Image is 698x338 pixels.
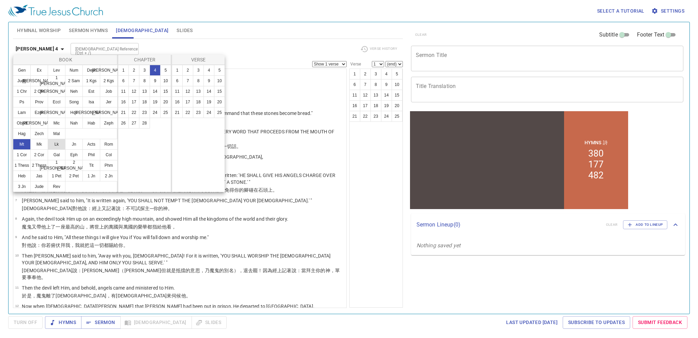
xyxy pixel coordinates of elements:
button: 3 Jn [13,181,31,192]
button: 12 [182,86,193,97]
button: 6 [172,75,183,86]
button: Mic [48,118,65,129]
p: Verse [173,56,223,63]
button: Prov [30,97,48,107]
button: 1 Pet [48,171,65,181]
button: Eph [65,149,83,160]
button: 20 [214,97,225,107]
button: Jer [100,97,118,107]
button: Rev [48,181,65,192]
button: 1 Kgs [82,75,100,86]
button: 9 [203,75,214,86]
button: 16 [118,97,129,107]
button: 3 [193,65,204,76]
button: Est [82,86,100,97]
button: 2 Cor [30,149,48,160]
button: Ex [30,65,48,76]
button: Jas [30,171,48,181]
button: [PERSON_NAME] [100,65,118,76]
button: Acts [82,139,100,150]
button: 1 [118,65,129,76]
button: 2 Chr [30,86,48,97]
button: 1 [172,65,183,76]
button: Phm [100,160,118,171]
button: Hos [65,107,83,118]
button: 10 [160,75,171,86]
button: [PERSON_NAME] [48,107,65,118]
button: Obad [13,118,31,129]
button: Job [100,86,118,97]
button: 25 [160,107,171,118]
button: Phil [82,149,100,160]
li: 177 [180,49,195,60]
li: 380 [180,39,195,49]
button: Hab [82,118,100,129]
button: 27 [128,118,139,129]
button: 6 [118,75,129,86]
button: 1 Chr [13,86,31,97]
button: Hag [13,128,31,139]
button: 24 [203,107,214,118]
button: 4 [150,65,161,76]
button: Jude [30,181,48,192]
button: Judg [13,75,31,86]
button: 5 [160,65,171,76]
button: Nah [65,118,83,129]
button: Neh [65,86,83,97]
button: 9 [150,75,161,86]
button: [PERSON_NAME] [30,118,48,129]
button: 2 Kgs [100,75,118,86]
li: 482 [180,60,195,71]
button: 22 [128,107,139,118]
button: 1 Thess [13,160,31,171]
button: Mal [48,128,65,139]
button: 13 [193,86,204,97]
button: Isa [82,97,100,107]
button: 1 Jn [82,171,100,181]
button: 25 [214,107,225,118]
button: 19 [150,97,161,107]
button: Lev [48,65,65,76]
button: Song [65,97,83,107]
button: 19 [203,97,214,107]
button: 2 [PERSON_NAME] [65,160,83,171]
button: Deut [82,65,100,76]
button: 18 [139,97,150,107]
button: 26 [118,118,129,129]
button: 17 [182,97,193,107]
button: 2 Sam [65,75,83,86]
button: Mt [13,139,31,150]
button: 21 [118,107,129,118]
button: [PERSON_NAME] [48,86,65,97]
button: 10 [214,75,225,86]
button: 11 [118,86,129,97]
button: Gen [13,65,31,76]
button: Heb [13,171,31,181]
p: Hymns 詩 [176,30,199,36]
button: 5 [214,65,225,76]
button: 2 [182,65,193,76]
button: 18 [193,97,204,107]
button: Mk [30,139,48,150]
button: Num [65,65,83,76]
button: Lam [13,107,31,118]
button: 12 [128,86,139,97]
button: 8 [139,75,150,86]
button: 2 [128,65,139,76]
p: Book [15,56,117,63]
button: 2 Pet [65,171,83,181]
button: Gal [48,149,65,160]
button: 1 [PERSON_NAME] [48,160,65,171]
button: 23 [193,107,204,118]
button: 14 [203,86,214,97]
button: 8 [193,75,204,86]
button: Ps [13,97,31,107]
button: 21 [172,107,183,118]
button: 23 [139,107,150,118]
button: [PERSON_NAME] [82,107,100,118]
button: 1 Cor [13,149,31,160]
button: 20 [160,97,171,107]
button: 7 [182,75,193,86]
button: Zeph [100,118,118,129]
button: 15 [160,86,171,97]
